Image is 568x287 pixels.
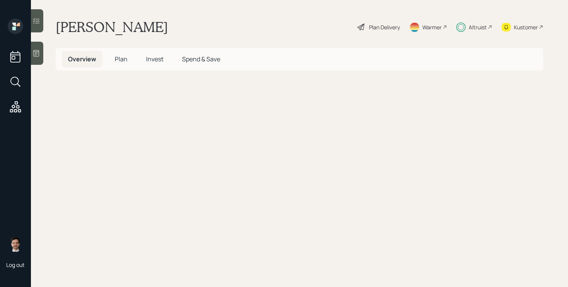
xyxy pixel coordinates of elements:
[8,236,23,252] img: jonah-coleman-headshot.png
[115,55,128,63] span: Plan
[422,23,442,31] div: Warmer
[469,23,487,31] div: Altruist
[146,55,163,63] span: Invest
[6,261,25,268] div: Log out
[182,55,220,63] span: Spend & Save
[68,55,96,63] span: Overview
[369,23,400,31] div: Plan Delivery
[56,19,168,35] h1: [PERSON_NAME]
[514,23,538,31] div: Kustomer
